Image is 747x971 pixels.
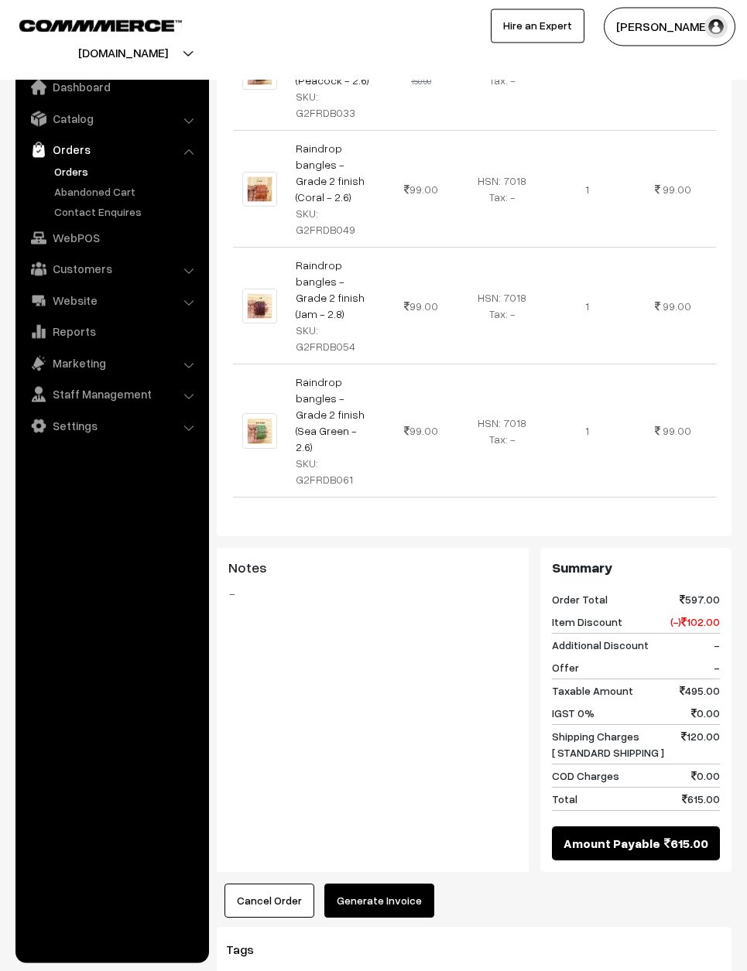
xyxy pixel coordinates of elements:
[19,287,204,315] a: Website
[552,614,622,631] span: Item Discount
[50,204,204,221] a: Contact Enquires
[604,8,735,46] button: [PERSON_NAME]
[664,835,708,853] span: 615.00
[682,792,720,808] span: 615.00
[491,9,584,43] a: Hire an Expert
[691,706,720,722] span: 0.00
[50,184,204,200] a: Abandoned Cart
[19,15,155,34] a: COMMMERCE
[552,560,720,577] h3: Summary
[552,729,664,761] span: Shipping Charges [ STANDARD SHIPPING ]
[714,660,720,676] span: -
[296,89,374,121] div: SKU: G2FRDB033
[228,585,517,603] blockquote: -
[50,164,204,180] a: Orders
[19,381,204,409] a: Staff Management
[19,136,204,164] a: Orders
[478,175,526,204] span: HSN: 7018 Tax: -
[296,259,365,321] a: Raindrop bangles - Grade 2 finish (Jam - 2.8)
[404,183,438,197] span: 99.00
[663,183,691,197] span: 99.00
[663,425,691,438] span: 99.00
[680,683,720,699] span: 495.00
[670,614,720,631] span: (-) 102.00
[324,884,434,918] button: Generate Invoice
[680,592,720,608] span: 597.00
[691,768,720,785] span: 0.00
[663,300,691,313] span: 99.00
[552,660,579,676] span: Offer
[224,884,314,918] button: Cancel Order
[404,425,438,438] span: 99.00
[19,224,204,252] a: WebPOS
[19,255,204,283] a: Customers
[242,289,277,324] img: JAM.jpg
[242,173,277,207] img: coral.jpg
[552,768,619,785] span: COD Charges
[552,638,649,654] span: Additional Discount
[226,942,272,958] span: Tags
[585,300,589,313] span: 1
[296,376,365,454] a: Raindrop bangles - Grade 2 finish (Sea Green - 2.6)
[242,414,277,449] img: SEA GREEN.jpg
[585,183,589,197] span: 1
[478,292,526,321] span: HSN: 7018 Tax: -
[404,300,438,313] span: 99.00
[296,206,374,238] div: SKU: G2FRDB049
[296,142,365,204] a: Raindrop bangles - Grade 2 finish (Coral - 2.6)
[552,706,595,722] span: IGST 0%
[24,34,222,73] button: [DOMAIN_NAME]
[19,318,204,346] a: Reports
[564,835,660,853] span: Amount Payable
[552,792,577,808] span: Total
[552,683,633,699] span: Taxable Amount
[704,15,728,39] img: user
[296,323,374,355] div: SKU: G2FRDB054
[681,729,720,761] span: 120.00
[228,560,517,577] h3: Notes
[585,425,589,438] span: 1
[714,638,720,654] span: -
[552,592,608,608] span: Order Total
[19,350,204,378] a: Marketing
[296,456,374,488] div: SKU: G2FRDB061
[19,105,204,133] a: Catalog
[19,20,182,32] img: COMMMERCE
[478,417,526,446] span: HSN: 7018 Tax: -
[19,412,204,440] a: Settings
[19,74,204,101] a: Dashboard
